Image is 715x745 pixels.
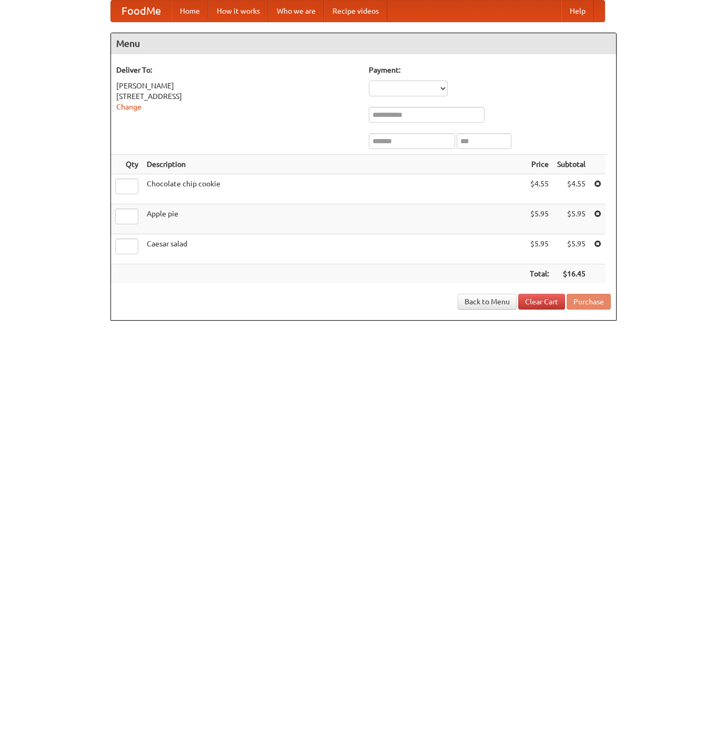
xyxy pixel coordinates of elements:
[111,33,616,54] h4: Menu
[111,1,172,22] a: FoodMe
[561,1,594,22] a: Help
[116,103,142,111] a: Change
[143,234,526,264] td: Caesar salad
[553,174,590,204] td: $4.55
[111,155,143,174] th: Qty
[369,65,611,75] h5: Payment:
[553,204,590,234] td: $5.95
[143,174,526,204] td: Chocolate chip cookie
[518,294,565,310] a: Clear Cart
[567,294,611,310] button: Purchase
[526,264,553,284] th: Total:
[458,294,517,310] a: Back to Menu
[526,174,553,204] td: $4.55
[553,264,590,284] th: $16.45
[116,81,358,91] div: [PERSON_NAME]
[526,234,553,264] td: $5.95
[553,234,590,264] td: $5.95
[143,204,526,234] td: Apple pie
[553,155,590,174] th: Subtotal
[526,204,553,234] td: $5.95
[208,1,268,22] a: How it works
[116,91,358,102] div: [STREET_ADDRESS]
[526,155,553,174] th: Price
[324,1,387,22] a: Recipe videos
[172,1,208,22] a: Home
[143,155,526,174] th: Description
[116,65,358,75] h5: Deliver To:
[268,1,324,22] a: Who we are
